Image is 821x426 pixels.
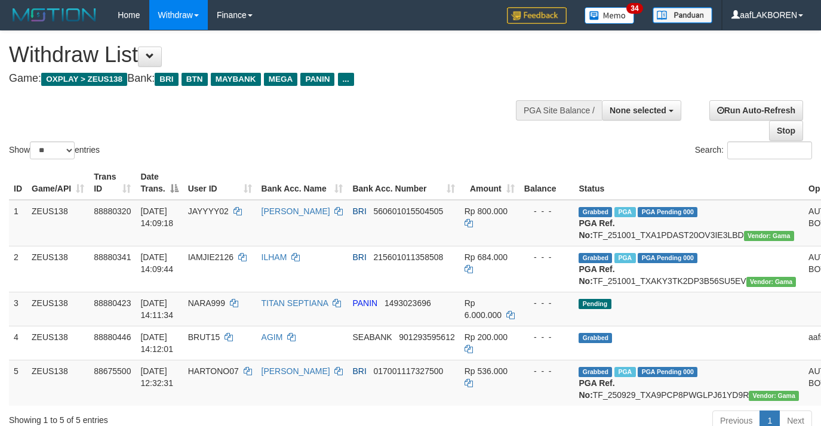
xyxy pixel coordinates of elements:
[9,292,27,326] td: 3
[638,207,697,217] span: PGA Pending
[579,367,612,377] span: Grabbed
[338,73,354,86] span: ...
[9,6,100,24] img: MOTION_logo.png
[188,366,239,376] span: HARTONO07
[183,166,257,200] th: User ID: activate to sort column ascending
[352,332,392,342] span: SEABANK
[27,166,89,200] th: Game/API: activate to sort column ascending
[579,264,614,286] b: PGA Ref. No:
[709,100,803,121] a: Run Auto-Refresh
[579,333,612,343] span: Grabbed
[9,246,27,292] td: 2
[262,298,328,308] a: TITAN SEPTIANA
[749,391,799,401] span: Vendor URL: https://trx31.1velocity.biz
[94,298,131,308] span: 88880423
[9,166,27,200] th: ID
[27,292,89,326] td: ZEUS138
[465,252,508,262] span: Rp 684.000
[579,218,614,240] b: PGA Ref. No:
[638,253,697,263] span: PGA Pending
[653,7,712,23] img: panduan.png
[524,365,570,377] div: - - -
[94,206,131,216] span: 88880320
[262,366,330,376] a: [PERSON_NAME]
[348,166,459,200] th: Bank Acc. Number: activate to sort column ascending
[188,298,225,308] span: NARA999
[727,141,812,159] input: Search:
[264,73,298,86] span: MEGA
[136,166,183,200] th: Date Trans.: activate to sort column descending
[574,360,804,406] td: TF_250929_TXA9PCP8PWGLPJ61YD9R
[27,360,89,406] td: ZEUS138
[140,298,173,320] span: [DATE] 14:11:34
[352,206,366,216] span: BRI
[373,206,443,216] span: Copy 560601015504505 to clipboard
[614,253,635,263] span: Marked by aafanarl
[579,299,611,309] span: Pending
[519,166,574,200] th: Balance
[352,298,377,308] span: PANIN
[524,205,570,217] div: - - -
[9,73,536,85] h4: Game: Bank:
[695,141,812,159] label: Search:
[27,200,89,246] td: ZEUS138
[27,326,89,360] td: ZEUS138
[460,166,519,200] th: Amount: activate to sort column ascending
[89,166,136,200] th: Trans ID: activate to sort column ascending
[385,298,431,308] span: Copy 1493023696 to clipboard
[585,7,635,24] img: Button%20Memo.svg
[262,252,287,262] a: ILHAM
[574,200,804,246] td: TF_251001_TXA1PDAST20OV3IE3LBD
[9,200,27,246] td: 1
[507,7,567,24] img: Feedback.jpg
[9,409,333,426] div: Showing 1 to 5 of 5 entries
[465,366,508,376] span: Rp 536.000
[744,231,794,241] span: Vendor URL: https://trx31.1velocity.biz
[746,277,797,287] span: Vendor URL: https://trx31.1velocity.biz
[9,360,27,406] td: 5
[524,331,570,343] div: - - -
[579,253,612,263] span: Grabbed
[516,100,602,121] div: PGA Site Balance /
[524,251,570,263] div: - - -
[155,73,178,86] span: BRI
[352,366,366,376] span: BRI
[41,73,127,86] span: OXPLAY > ZEUS138
[9,141,100,159] label: Show entries
[30,141,75,159] select: Showentries
[465,298,502,320] span: Rp 6.000.000
[211,73,261,86] span: MAYBANK
[614,207,635,217] span: Marked by aafanarl
[352,252,366,262] span: BRI
[257,166,348,200] th: Bank Acc. Name: activate to sort column ascending
[27,246,89,292] td: ZEUS138
[373,366,443,376] span: Copy 017001117327500 to clipboard
[262,206,330,216] a: [PERSON_NAME]
[399,332,454,342] span: Copy 901293595612 to clipboard
[574,246,804,292] td: TF_251001_TXAKY3TK2DP3B56SU5EV
[140,366,173,388] span: [DATE] 12:32:31
[94,366,131,376] span: 88675500
[140,252,173,274] span: [DATE] 14:09:44
[579,207,612,217] span: Grabbed
[262,332,283,342] a: AGIM
[524,297,570,309] div: - - -
[182,73,208,86] span: BTN
[614,367,635,377] span: Marked by aaftrukkakada
[9,326,27,360] td: 4
[465,332,508,342] span: Rp 200.000
[638,367,697,377] span: PGA Pending
[602,100,681,121] button: None selected
[465,206,508,216] span: Rp 800.000
[9,43,536,67] h1: Withdraw List
[373,252,443,262] span: Copy 215601011358508 to clipboard
[610,106,666,115] span: None selected
[140,206,173,228] span: [DATE] 14:09:18
[300,73,334,86] span: PANIN
[140,332,173,354] span: [DATE] 14:12:01
[188,206,229,216] span: JAYYYY02
[94,332,131,342] span: 88880446
[188,332,220,342] span: BRUT15
[188,252,233,262] span: IAMJIE2126
[94,252,131,262] span: 88880341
